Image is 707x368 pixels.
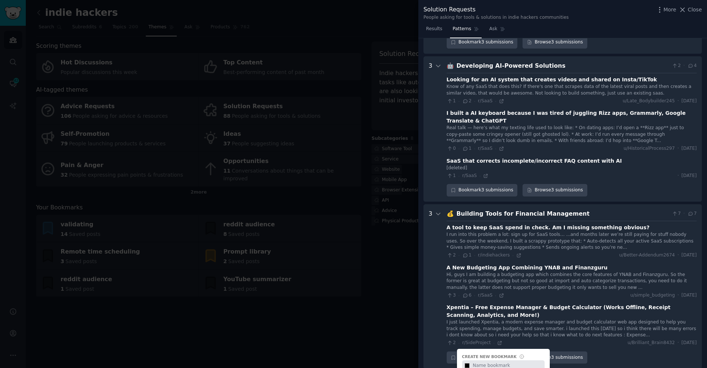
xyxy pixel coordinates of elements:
[447,292,456,299] span: 3
[630,292,675,299] span: u/simple_budgeting
[447,252,456,259] span: 2
[523,36,587,49] a: Browse3 submissions
[458,99,460,104] span: ·
[656,6,676,14] button: More
[447,165,697,171] div: [deleted]
[678,252,679,259] span: ·
[462,340,491,345] span: r/SideProject
[423,23,445,38] a: Results
[447,109,697,125] div: I built a AI keyboard because I was tired of juggling Rizz apps, Grammarly, Google Translate & Ch...
[423,14,569,21] div: People asking for tools & solutions in indie hackers communities
[423,5,569,14] div: Solution Requests
[683,63,685,69] span: ·
[682,145,697,152] span: [DATE]
[447,145,456,152] span: 0
[678,98,679,105] span: ·
[683,210,685,217] span: ·
[447,231,697,251] div: I run into this problem a lot: sign up for SaaS tools… ...and months later we’re still paying for...
[447,84,697,96] div: Know of any SaaS that does this? If there's one that scrapes data of the latest viral posts and t...
[450,23,481,38] a: Patterns
[447,76,657,84] div: Looking for an AI system that creates videos and shared on Insta/TikTok
[429,209,432,364] div: 3
[495,146,496,151] span: ·
[627,340,675,346] span: u/Brilliant_Brain8432
[474,293,475,298] span: ·
[493,340,495,346] span: ·
[447,98,456,105] span: 1
[678,145,679,152] span: ·
[447,304,697,319] div: Xpentia – Free Expense Manager & Budget Calculator (Works Offline, Receipt Scanning, Analytics, a...
[447,62,454,69] span: 🤖
[474,253,475,258] span: ·
[462,292,471,299] span: 6
[458,146,460,151] span: ·
[458,340,460,346] span: ·
[479,173,481,178] span: ·
[682,252,697,259] span: [DATE]
[462,173,477,178] span: r/SaaS
[462,98,471,105] span: 2
[447,184,518,197] button: Bookmark3 submissions
[457,209,669,219] div: Building Tools for Financial Management
[478,98,493,103] span: r/SaaS
[447,319,697,339] div: I just launched Xpentia, a modern expense manager and budget calculator web app designed to help ...
[495,293,496,298] span: ·
[664,6,676,14] span: More
[682,292,697,299] span: [DATE]
[682,173,697,179] span: [DATE]
[523,351,587,364] a: Browse3 submissions
[447,224,650,231] div: A tool to keep SaaS spend in check. Am I missing something obvious?
[474,99,475,104] span: ·
[489,26,497,32] span: Ask
[462,145,471,152] span: 1
[457,61,669,71] div: Developing AI-Powered Solutions
[512,253,513,258] span: ·
[682,98,697,105] span: [DATE]
[478,293,493,298] span: r/SaaS
[462,252,471,259] span: 1
[478,146,493,151] span: r/SaaS
[678,173,679,179] span: ·
[458,253,460,258] span: ·
[447,184,518,197] div: Bookmark 3 submissions
[447,125,697,144] div: Real talk — here’s what my texting life used to look like: * On dating apps: I’d open a **Rizz ap...
[429,61,432,197] div: 3
[447,157,622,165] div: SaaS that corrects incomplete/incorrect FAQ content with AI
[678,340,679,346] span: ·
[458,293,460,298] span: ·
[672,63,681,69] span: 2
[447,36,518,49] div: Bookmark 3 submissions
[623,98,675,105] span: u/Late_Bodybuilder245
[487,23,508,38] a: Ask
[453,26,471,32] span: Patterns
[495,99,496,104] span: ·
[687,63,697,69] span: 4
[447,173,456,179] span: 1
[624,145,675,152] span: u/HistoricalProcess297
[672,210,681,217] span: 7
[688,6,702,14] span: Close
[523,184,587,197] a: Browse3 submissions
[447,340,456,346] span: 2
[447,210,454,217] span: 💰
[447,36,518,49] button: Bookmark3 submissions
[682,340,697,346] span: [DATE]
[447,272,697,291] div: Hi, guys I am building a budgeting app which combines the core features of YNAB and Finanzguru. S...
[678,292,679,299] span: ·
[426,26,442,32] span: Results
[447,264,608,272] div: A New Budgeting App Combining YNAB and Finanzguru
[458,173,460,178] span: ·
[679,6,702,14] button: Close
[474,146,475,151] span: ·
[687,210,697,217] span: 7
[478,252,510,258] span: r/indiehackers
[619,252,675,259] span: u/Better-Addendum2674
[462,354,517,359] div: Create new bookmark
